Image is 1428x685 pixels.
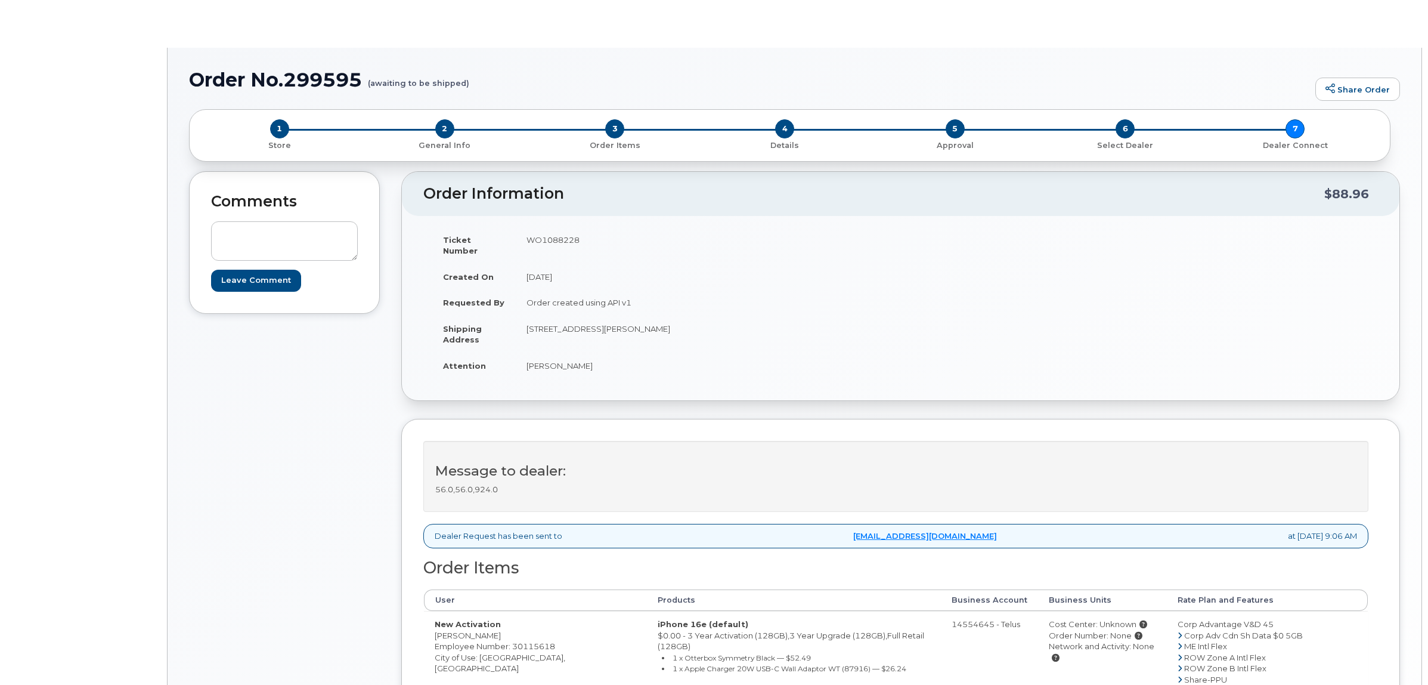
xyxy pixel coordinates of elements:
[946,119,965,138] span: 5
[423,524,1368,548] div: Dealer Request has been sent to at [DATE] 9:06 AM
[435,619,501,629] strong: New Activation
[516,316,892,353] td: [STREET_ADDRESS][PERSON_NAME]
[941,590,1038,611] th: Business Account
[199,138,360,151] a: 1 Store
[658,619,748,629] strong: iPhone 16e (default)
[700,138,870,151] a: 4 Details
[705,140,865,151] p: Details
[516,227,892,264] td: WO1088228
[211,193,358,210] h2: Comments
[1184,664,1266,673] span: ROW Zone B Intl Flex
[443,361,486,371] strong: Attention
[516,289,892,316] td: Order created using API v1
[1324,183,1369,205] div: $88.96
[443,272,494,282] strong: Created On
[443,235,478,256] strong: Ticket Number
[364,140,525,151] p: General Info
[1045,140,1205,151] p: Select Dealer
[211,270,301,292] input: Leave Comment
[435,464,1356,479] h3: Message to dealer:
[1038,590,1167,611] th: Business Units
[673,664,906,673] small: 1 x Apple Charger 20W USB-C Wall Adaptor WT (87916) — $26.24
[516,264,892,290] td: [DATE]
[1167,590,1368,611] th: Rate Plan and Features
[1315,78,1400,101] a: Share Order
[1184,641,1227,651] span: ME Intl Flex
[1184,675,1227,684] span: Share-PPU
[435,484,1356,495] p: 56.0,56.0,924.0
[1049,630,1156,641] div: Order Number: None
[853,530,997,542] a: [EMAIL_ADDRESS][DOMAIN_NAME]
[1184,631,1303,640] span: Corp Adv Cdn Sh Data $0 5GB
[1184,653,1266,662] span: ROW Zone A Intl Flex
[204,140,355,151] p: Store
[1049,641,1156,663] div: Network and Activity: None
[435,119,454,138] span: 2
[673,653,811,662] small: 1 x Otterbox Symmetry Black — $52.49
[875,140,1035,151] p: Approval
[647,590,941,611] th: Products
[605,119,624,138] span: 3
[443,298,504,307] strong: Requested By
[435,641,555,651] span: Employee Number: 30115618
[423,186,1324,202] h2: Order Information
[1049,619,1156,630] div: Cost Center: Unknown
[424,590,647,611] th: User
[189,69,1309,90] h1: Order No.299595
[443,324,482,345] strong: Shipping Address
[535,140,695,151] p: Order Items
[1116,119,1135,138] span: 6
[368,69,469,88] small: (awaiting to be shipped)
[870,138,1040,151] a: 5 Approval
[1040,138,1210,151] a: 6 Select Dealer
[360,138,529,151] a: 2 General Info
[270,119,289,138] span: 1
[775,119,794,138] span: 4
[423,559,1368,577] h2: Order Items
[530,138,700,151] a: 3 Order Items
[516,353,892,379] td: [PERSON_NAME]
